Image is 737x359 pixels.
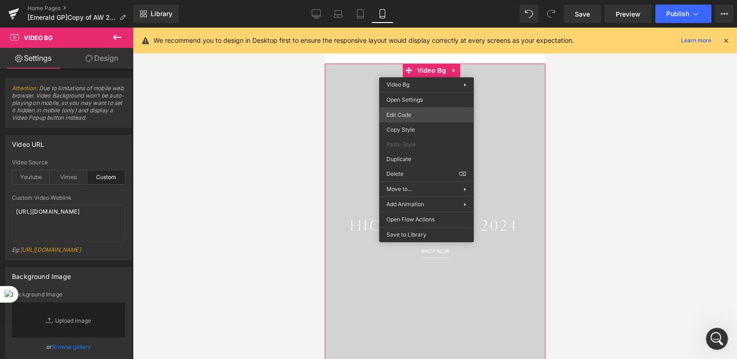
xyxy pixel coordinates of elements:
[655,5,711,23] button: Publish
[542,5,560,23] button: Redo
[12,85,36,92] a: Attention
[305,5,327,23] a: Desktop
[386,155,466,163] span: Duplicate
[386,200,464,208] span: Add Animation
[349,5,371,23] a: Tablet
[28,5,133,12] a: Home Pages
[12,195,125,201] div: Custom Video Weblink
[386,185,464,193] span: Move to...
[386,111,466,119] span: Edit Code
[706,328,728,350] iframe: Intercom live chat
[666,10,689,17] span: Publish
[12,342,125,352] div: or
[12,159,125,166] div: Video Source
[677,35,715,46] a: Learn more
[28,14,116,21] span: [Emerald GP]Copy of AW 25 - HP
[24,34,53,41] span: Video Bg
[50,170,87,184] div: Vimeo
[327,5,349,23] a: Laptop
[12,170,50,184] div: Youtube
[12,267,71,280] div: Background Image
[386,81,409,88] span: Video Bg
[575,9,590,19] span: Save
[616,9,641,19] span: Preview
[68,48,135,69] a: Design
[12,85,125,127] span: : Due to limitations of mobile web browser. Video Background won't be auto-playing on mobile, so ...
[386,215,466,224] span: Open Flow Actions
[12,135,45,148] div: Video URL
[371,5,393,23] a: Mobile
[715,5,733,23] button: More
[87,170,125,184] div: Custom
[325,28,545,359] iframe: To enrich screen reader interactions, please activate Accessibility in Grammarly extension settings
[386,231,466,239] span: Save to Library
[386,126,466,134] span: Copy Style
[20,246,81,253] a: [URL][DOMAIN_NAME]
[151,10,172,18] span: Library
[12,246,125,260] div: Eg:
[52,339,91,355] a: Browse gallery
[605,5,652,23] a: Preview
[386,140,466,149] span: Paste Style
[12,291,125,298] div: Background Image
[459,170,466,178] span: ⌫
[153,35,574,46] p: We recommend you to design in Desktop first to ensure the responsive layout would display correct...
[386,170,459,178] span: Delete
[520,5,538,23] button: Undo
[133,5,179,23] a: New Library
[386,96,466,104] span: Open Settings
